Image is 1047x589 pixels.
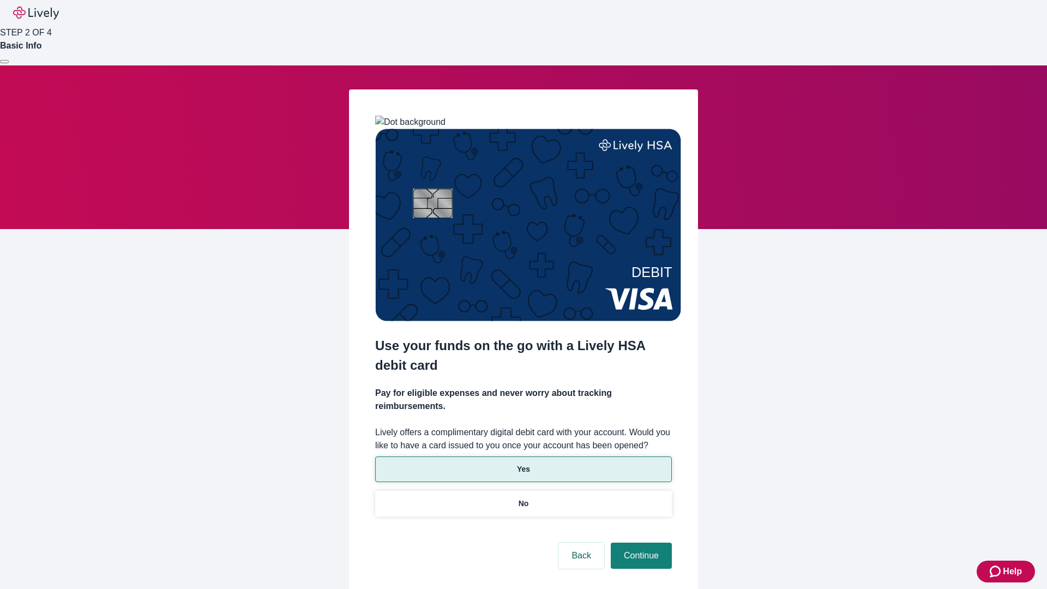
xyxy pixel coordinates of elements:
[1003,565,1022,578] span: Help
[13,7,59,20] img: Lively
[375,426,672,452] label: Lively offers a complimentary digital debit card with your account. Would you like to have a card...
[375,129,681,321] img: Debit card
[990,565,1003,578] svg: Zendesk support icon
[977,561,1035,582] button: Zendesk support iconHelp
[558,543,604,569] button: Back
[519,498,529,509] p: No
[375,387,672,413] h4: Pay for eligible expenses and never worry about tracking reimbursements.
[375,456,672,482] button: Yes
[375,116,446,129] img: Dot background
[517,464,530,475] p: Yes
[375,336,672,375] h2: Use your funds on the go with a Lively HSA debit card
[375,491,672,516] button: No
[611,543,672,569] button: Continue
